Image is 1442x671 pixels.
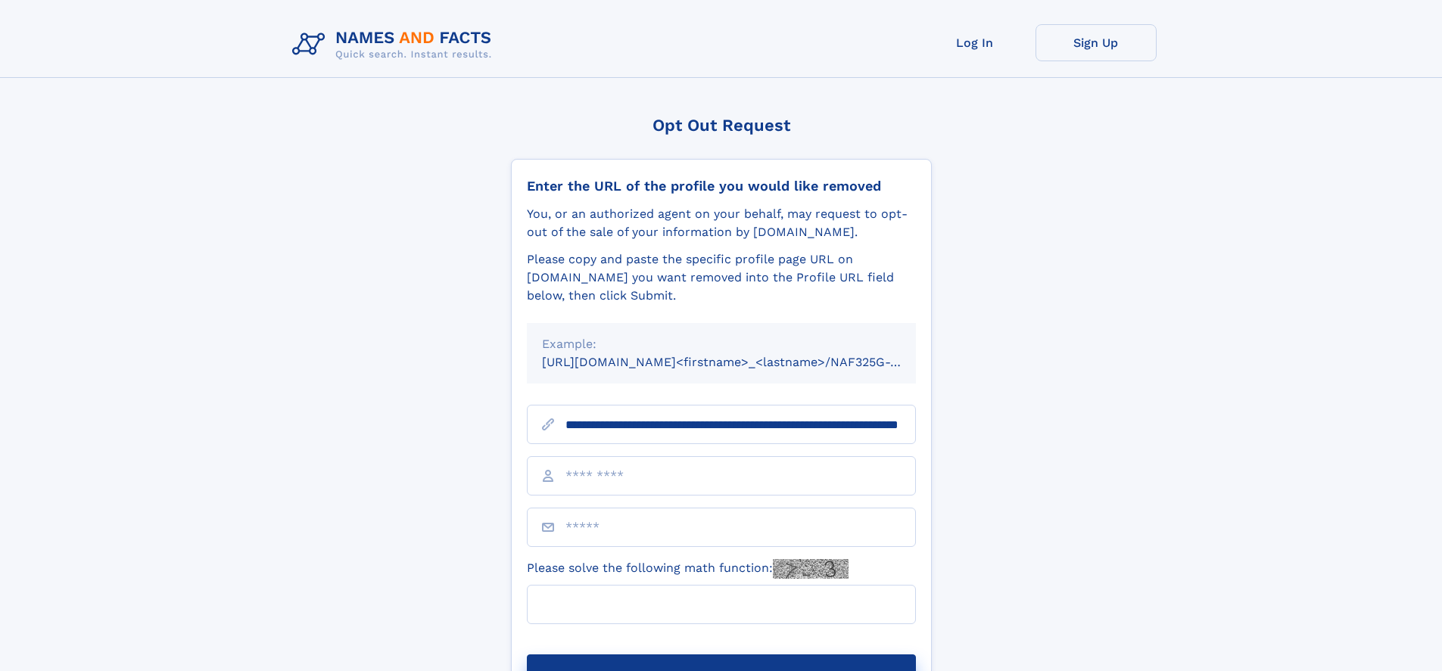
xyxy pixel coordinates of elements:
[527,250,916,305] div: Please copy and paste the specific profile page URL on [DOMAIN_NAME] you want removed into the Pr...
[542,335,901,353] div: Example:
[527,559,849,579] label: Please solve the following math function:
[527,205,916,241] div: You, or an authorized agent on your behalf, may request to opt-out of the sale of your informatio...
[286,24,504,65] img: Logo Names and Facts
[542,355,945,369] small: [URL][DOMAIN_NAME]<firstname>_<lastname>/NAF325G-xxxxxxxx
[511,116,932,135] div: Opt Out Request
[527,178,916,194] div: Enter the URL of the profile you would like removed
[914,24,1036,61] a: Log In
[1036,24,1157,61] a: Sign Up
